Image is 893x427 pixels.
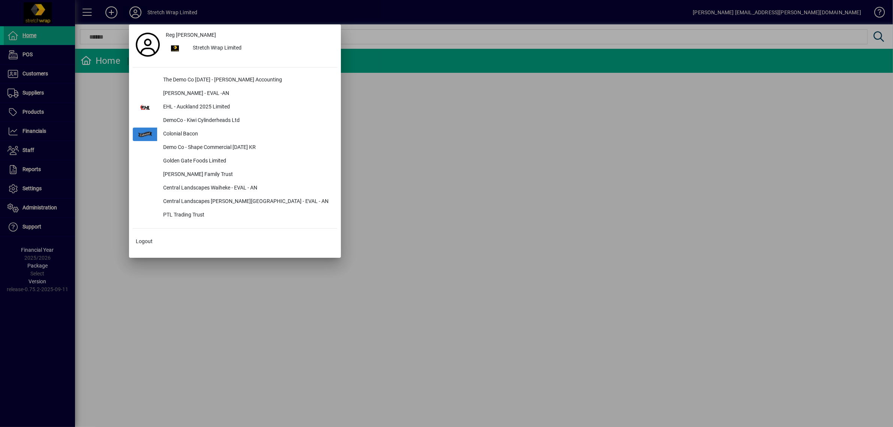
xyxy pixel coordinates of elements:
a: Reg [PERSON_NAME] [163,28,337,42]
div: Stretch Wrap Limited [187,42,337,55]
div: Golden Gate Foods Limited [157,155,337,168]
span: Reg [PERSON_NAME] [166,31,216,39]
button: DemoCo - Kiwi Cylinderheads Ltd [133,114,337,128]
div: Central Landscapes [PERSON_NAME][GEOGRAPHIC_DATA] - EVAL - AN [157,195,337,209]
div: Central Landscapes Waiheke - EVAL - AN [157,182,337,195]
button: Logout [133,235,337,248]
button: [PERSON_NAME] Family Trust [133,168,337,182]
div: DemoCo - Kiwi Cylinderheads Ltd [157,114,337,128]
div: [PERSON_NAME] Family Trust [157,168,337,182]
button: EHL - Auckland 2025 Limited [133,101,337,114]
button: Stretch Wrap Limited [163,42,337,55]
div: The Demo Co [DATE] - [PERSON_NAME] Accounting [157,74,337,87]
button: The Demo Co [DATE] - [PERSON_NAME] Accounting [133,74,337,87]
button: PTL Trading Trust [133,209,337,222]
div: Demo Co - Shape Commercial [DATE] KR [157,141,337,155]
button: Golden Gate Foods Limited [133,155,337,168]
button: Demo Co - Shape Commercial [DATE] KR [133,141,337,155]
button: [PERSON_NAME] - EVAL -AN [133,87,337,101]
div: Colonial Bacon [157,128,337,141]
span: Logout [136,238,153,245]
div: EHL - Auckland 2025 Limited [157,101,337,114]
div: PTL Trading Trust [157,209,337,222]
div: [PERSON_NAME] - EVAL -AN [157,87,337,101]
a: Profile [133,38,163,51]
button: Central Landscapes Waiheke - EVAL - AN [133,182,337,195]
button: Colonial Bacon [133,128,337,141]
button: Central Landscapes [PERSON_NAME][GEOGRAPHIC_DATA] - EVAL - AN [133,195,337,209]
